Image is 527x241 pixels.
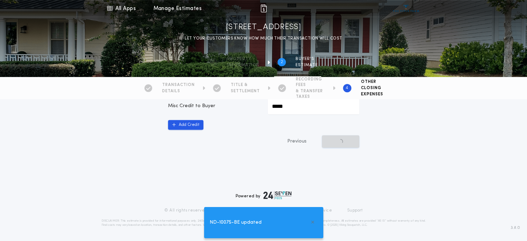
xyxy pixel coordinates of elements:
[361,92,383,97] span: EXPENSES
[168,103,260,110] p: Misc Credit to Buyer
[296,56,318,62] span: BUYER'S
[361,79,383,85] span: OTHER
[231,82,260,88] span: TITLE &
[281,59,283,65] h2: 2
[361,85,383,91] span: CLOSING
[296,88,325,100] span: & TRANSFER TAXES
[296,77,325,88] span: RECORDING FEES
[185,35,342,42] p: LET YOUR CUSTOMERS KNOW HOW MUCH THEIR TRANSACTION WILL COST
[168,120,203,130] button: Add Credit
[231,88,260,94] span: SETTLEMENT
[227,62,260,68] span: information
[296,62,318,68] span: ESTIMATE
[393,5,419,12] img: vs-icon
[260,4,268,12] img: img
[273,135,320,148] button: Previous
[210,219,262,226] span: ND-10075-BE updated
[236,191,292,199] div: Powered by
[162,88,195,94] span: DETAILS
[226,22,301,33] h1: [STREET_ADDRESS]
[346,85,348,91] h2: 4
[227,56,260,62] span: Property
[162,82,195,88] span: TRANSACTION
[263,191,292,199] img: logo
